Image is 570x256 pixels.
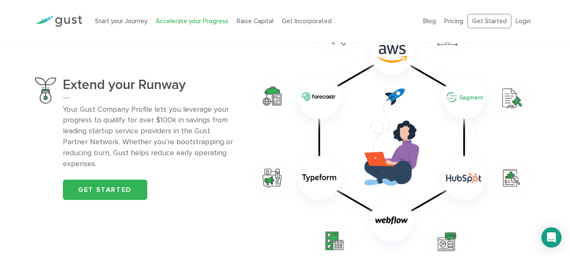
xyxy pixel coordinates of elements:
[237,17,273,25] a: Raise Capital
[63,104,236,170] p: Your Gust Company Profile lets you leverage your progress to qualify for over $100k in savings fr...
[156,17,228,25] a: Accelerate your Progress
[35,78,56,104] img: Extend Your Runway
[63,78,236,98] h3: Extend your Runway
[95,17,147,25] a: Start your Journey
[528,216,570,256] iframe: Chat Widget
[423,17,436,25] a: Blog
[63,180,147,200] a: Get started
[444,17,463,25] a: Pricing
[467,14,511,29] a: Get Started
[282,17,332,25] a: Get Incorporated
[516,17,531,25] a: Login
[35,16,82,27] img: Gust Logo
